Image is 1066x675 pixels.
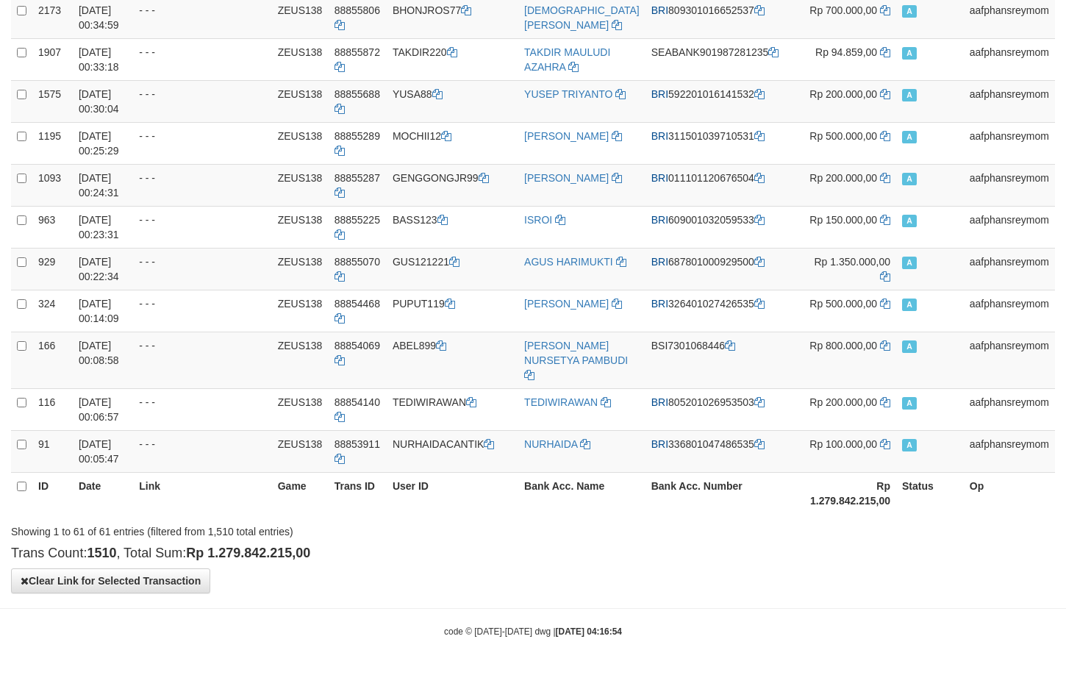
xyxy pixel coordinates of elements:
[556,626,622,637] strong: [DATE] 04:16:54
[645,332,804,388] td: 7301068446
[133,248,271,290] td: - - -
[133,122,271,164] td: - - -
[809,130,877,142] span: Rp 500.000,00
[964,332,1055,388] td: aafphansreymom
[524,46,610,73] a: TAKDIR MAULUDI AZAHRA
[186,546,310,560] strong: Rp 1.279.842.215,00
[651,256,668,268] span: BRI
[133,38,271,80] td: - - -
[329,332,387,388] td: 88854069
[387,430,518,472] td: NURHAIDACANTIK
[387,290,518,332] td: PUPUT119
[902,299,917,311] span: Approved
[272,80,329,122] td: ZEUS138
[329,248,387,290] td: 88855070
[964,388,1055,430] td: aafphansreymom
[272,38,329,80] td: ZEUS138
[809,214,877,226] span: Rp 150.000,00
[524,172,609,184] a: [PERSON_NAME]
[11,518,433,539] div: Showing 1 to 61 of 61 entries (filtered from 1,510 total entries)
[651,396,668,408] span: BRI
[73,290,133,332] td: [DATE] 00:14:09
[902,173,917,185] span: Approved
[810,480,890,507] strong: Rp 1.279.842.215,00
[73,472,133,514] th: Date
[133,206,271,248] td: - - -
[645,388,804,430] td: 805201026953503
[524,88,612,100] a: YUSEP TRIYANTO
[329,290,387,332] td: 88854468
[32,122,73,164] td: 1195
[329,38,387,80] td: 88855872
[272,206,329,248] td: ZEUS138
[524,298,609,310] a: [PERSON_NAME]
[329,122,387,164] td: 88855289
[645,472,804,514] th: Bank Acc. Number
[815,46,877,58] span: Rp 94.859,00
[32,164,73,206] td: 1093
[645,206,804,248] td: 609001032059533
[272,290,329,332] td: ZEUS138
[11,546,1055,561] h4: Trans Count: , Total Sum:
[645,430,804,472] td: 336801047486535
[964,80,1055,122] td: aafphansreymom
[32,38,73,80] td: 1907
[73,332,133,388] td: [DATE] 00:08:58
[272,164,329,206] td: ZEUS138
[896,472,964,514] th: Status
[651,172,668,184] span: BRI
[32,332,73,388] td: 166
[133,472,271,514] th: Link
[133,332,271,388] td: - - -
[73,122,133,164] td: [DATE] 00:25:29
[902,257,917,269] span: Approved - Marked by aafkaynarin
[32,430,73,472] td: 91
[814,256,890,268] span: Rp 1.350.000,00
[651,214,668,226] span: BRI
[964,206,1055,248] td: aafphansreymom
[133,80,271,122] td: - - -
[73,80,133,122] td: [DATE] 00:30:04
[387,38,518,80] td: TAKDIR220
[809,340,877,351] span: Rp 800.000,00
[32,388,73,430] td: 116
[133,164,271,206] td: - - -
[444,626,622,637] small: code © [DATE]-[DATE] dwg |
[11,568,210,593] button: Clear Link for Selected Transaction
[329,206,387,248] td: 88855225
[902,439,917,451] span: Approved
[902,47,917,60] span: Approved
[518,472,645,514] th: Bank Acc. Name
[73,430,133,472] td: [DATE] 00:05:47
[272,472,329,514] th: Game
[329,472,387,514] th: Trans ID
[387,206,518,248] td: BASS123
[902,131,917,143] span: Approved
[133,430,271,472] td: - - -
[651,298,668,310] span: BRI
[809,4,877,16] span: Rp 700.000,00
[902,215,917,227] span: Approved
[32,80,73,122] td: 1575
[902,340,917,353] span: Approved - Marked by aafsreyleap
[387,122,518,164] td: MOCHII12
[32,206,73,248] td: 963
[272,332,329,388] td: ZEUS138
[524,438,577,450] a: NURHAIDA
[645,38,804,80] td: 901987281235
[73,248,133,290] td: [DATE] 00:22:34
[32,472,73,514] th: ID
[73,206,133,248] td: [DATE] 00:23:31
[272,122,329,164] td: ZEUS138
[964,472,1055,514] th: Op
[387,388,518,430] td: TEDIWIRAWAN
[645,248,804,290] td: 687801000929500
[809,438,877,450] span: Rp 100.000,00
[645,290,804,332] td: 326401027426535
[809,172,877,184] span: Rp 200.000,00
[32,290,73,332] td: 324
[964,122,1055,164] td: aafphansreymom
[387,80,518,122] td: YUSA88
[387,472,518,514] th: User ID
[964,164,1055,206] td: aafphansreymom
